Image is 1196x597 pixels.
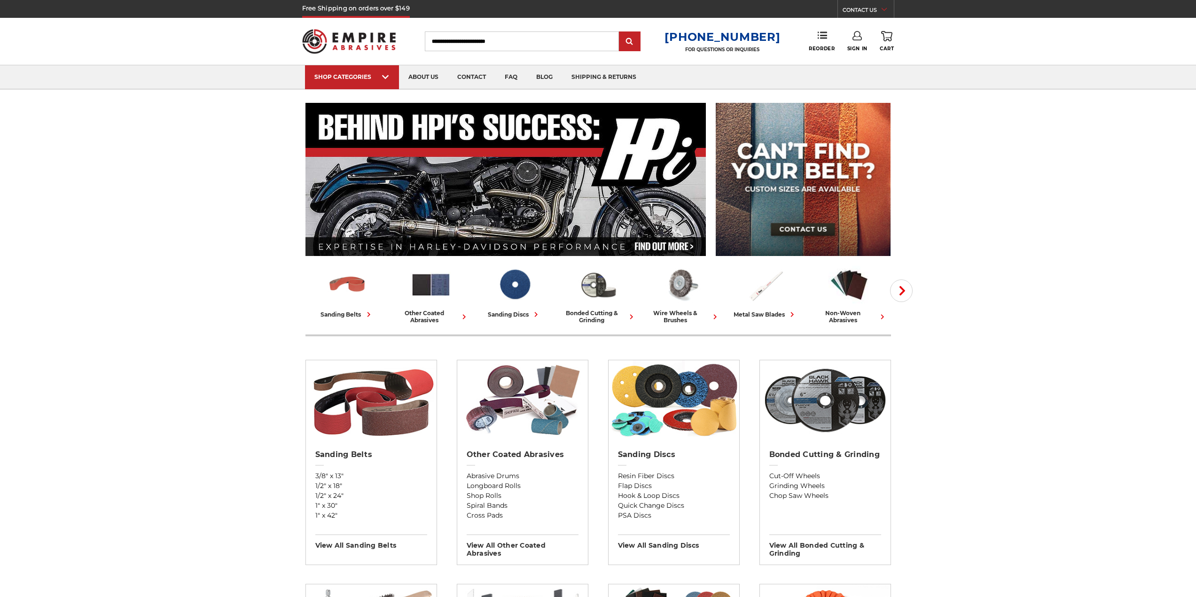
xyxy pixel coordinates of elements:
input: Submit [620,32,639,51]
div: SHOP CATEGORIES [314,73,390,80]
img: Banner for an interview featuring Horsepower Inc who makes Harley performance upgrades featured o... [305,103,706,256]
img: Sanding Belts [306,360,437,440]
div: sanding discs [488,310,541,319]
a: Cart [880,31,894,52]
a: Hook & Loop Discs [618,491,730,501]
img: Bonded Cutting & Grinding [578,264,619,305]
div: non-woven abrasives [811,310,887,324]
img: Other Coated Abrasives [457,360,588,440]
a: non-woven abrasives [811,264,887,324]
span: Reorder [809,46,835,52]
a: Spiral Bands [467,501,578,511]
a: Resin Fiber Discs [618,471,730,481]
a: Reorder [809,31,835,51]
a: Shop Rolls [467,491,578,501]
span: Sign In [847,46,868,52]
a: about us [399,65,448,89]
a: faq [495,65,527,89]
a: bonded cutting & grinding [560,264,636,324]
div: bonded cutting & grinding [560,310,636,324]
a: 1" x 42" [315,511,427,520]
img: promo banner for custom belts. [716,103,891,256]
a: other coated abrasives [393,264,469,324]
img: Wire Wheels & Brushes [661,264,703,305]
img: Empire Abrasives [302,23,396,60]
img: Sanding Belts [327,264,368,305]
a: 3/8" x 13" [315,471,427,481]
a: wire wheels & brushes [644,264,720,324]
a: [PHONE_NUMBER] [664,30,780,44]
a: PSA Discs [618,511,730,520]
a: sanding discs [477,264,553,319]
a: Grinding Wheels [769,481,881,491]
a: Longboard Rolls [467,481,578,491]
a: 1/2" x 18" [315,481,427,491]
img: Bonded Cutting & Grinding [760,360,891,440]
h2: Other Coated Abrasives [467,450,578,459]
h3: View All sanding discs [618,535,730,550]
img: Sanding Discs [609,360,739,440]
h3: View All other coated abrasives [467,535,578,558]
a: Chop Saw Wheels [769,491,881,501]
div: wire wheels & brushes [644,310,720,324]
img: Other Coated Abrasives [410,264,452,305]
a: contact [448,65,495,89]
a: Cross Pads [467,511,578,520]
h2: Bonded Cutting & Grinding [769,450,881,459]
div: other coated abrasives [393,310,469,324]
a: 1/2" x 24" [315,491,427,501]
a: CONTACT US [843,5,894,18]
button: Next [890,279,913,302]
a: sanding belts [309,264,385,319]
h2: Sanding Discs [618,450,730,459]
div: sanding belts [321,310,374,319]
span: Cart [880,46,894,52]
a: 1" x 30" [315,501,427,511]
a: shipping & returns [562,65,646,89]
img: Sanding Discs [494,264,535,305]
a: Abrasive Drums [467,471,578,481]
div: metal saw blades [734,310,797,319]
h3: View All sanding belts [315,535,427,550]
a: Cut-Off Wheels [769,471,881,481]
img: Non-woven Abrasives [829,264,870,305]
a: Quick Change Discs [618,501,730,511]
p: FOR QUESTIONS OR INQUIRIES [664,47,780,53]
h3: View All bonded cutting & grinding [769,535,881,558]
a: Flap Discs [618,481,730,491]
a: metal saw blades [727,264,804,319]
h2: Sanding Belts [315,450,427,459]
a: blog [527,65,562,89]
img: Metal Saw Blades [745,264,786,305]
